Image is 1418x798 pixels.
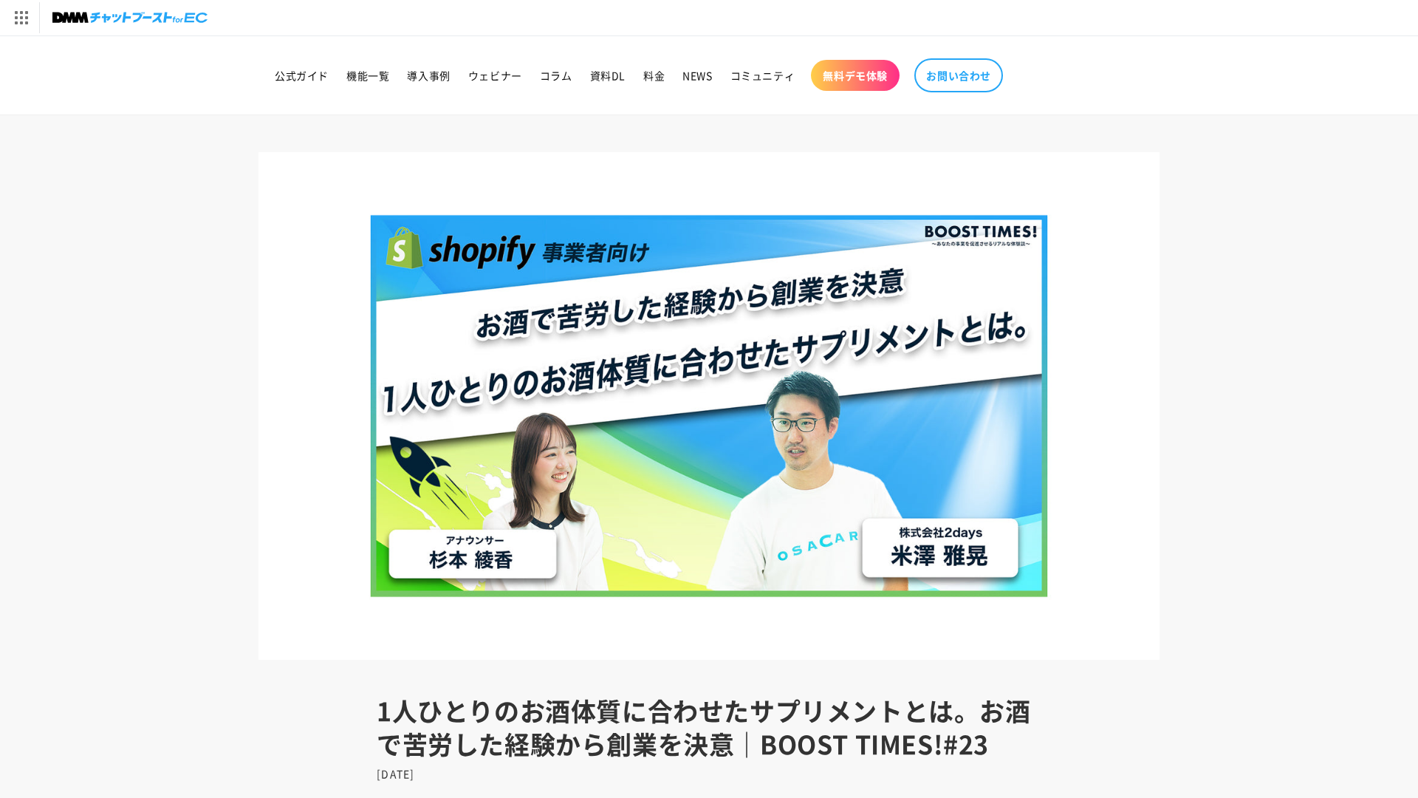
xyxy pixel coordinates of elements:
[398,60,459,91] a: 導入事例
[540,69,572,82] span: コラム
[346,69,389,82] span: 機能一覧
[266,60,338,91] a: 公式ガイド
[531,60,581,91] a: コラム
[258,152,1160,659] img: 1人ひとりのお酒体質に合わせたサプリメントとは。お酒で苦労した経験から創業を決意｜BOOST TIMES!#23
[643,69,665,82] span: 料金
[722,60,804,91] a: コミュニティ
[823,69,888,82] span: 無料デモ体験
[634,60,674,91] a: 料金
[674,60,721,91] a: NEWS
[682,69,712,82] span: NEWS
[926,69,991,82] span: お問い合わせ
[811,60,900,91] a: 無料デモ体験
[407,69,450,82] span: 導入事例
[468,69,522,82] span: ウェビナー
[914,58,1003,92] a: お問い合わせ
[590,69,626,82] span: 資料DL
[377,695,1041,760] h1: 1人ひとりのお酒体質に合わせたサプリメントとは。お酒で苦労した経験から創業を決意｜BOOST TIMES!#23
[275,69,329,82] span: 公式ガイド
[581,60,634,91] a: 資料DL
[377,766,415,781] time: [DATE]
[2,2,39,33] img: サービス
[730,69,795,82] span: コミュニティ
[338,60,398,91] a: 機能一覧
[52,7,208,28] img: チャットブーストforEC
[459,60,531,91] a: ウェビナー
